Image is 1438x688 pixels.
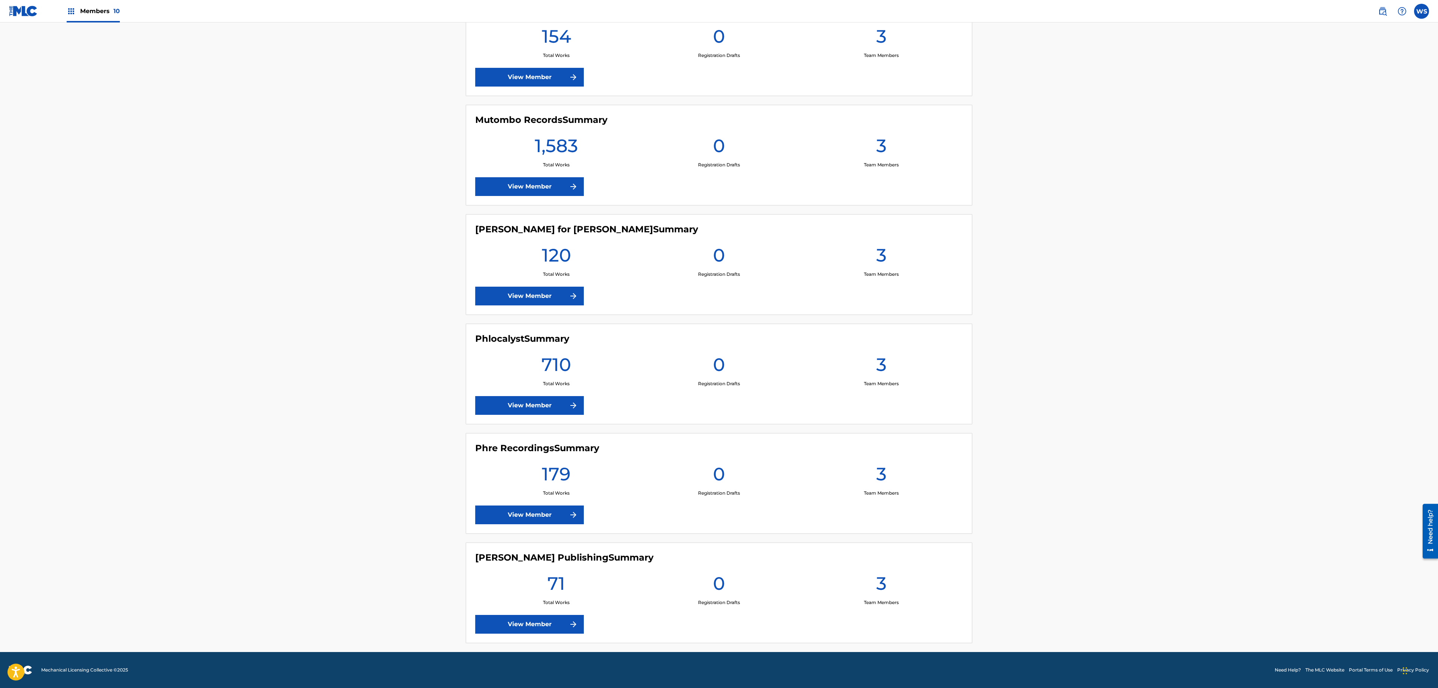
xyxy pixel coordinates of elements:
img: search [1378,7,1387,16]
h1: 3 [876,572,886,599]
h4: Parra for Cuva [475,224,698,235]
h1: 0 [713,135,725,162]
p: Team Members [864,162,899,168]
h1: 0 [713,244,725,271]
p: Registration Drafts [698,52,740,59]
span: Members [80,7,120,15]
img: f7272a7cc735f4ea7f67.svg [569,182,578,191]
h1: 0 [713,353,725,380]
h1: 179 [542,463,571,490]
span: Mechanical Licensing Collective © 2025 [41,667,128,673]
img: f7272a7cc735f4ea7f67.svg [569,401,578,410]
img: f7272a7cc735f4ea7f67.svg [569,292,578,301]
p: Team Members [864,271,899,278]
p: Team Members [864,490,899,497]
p: Registration Drafts [698,380,740,387]
a: View Member [475,396,584,415]
p: Registration Drafts [698,490,740,497]
h1: 0 [713,463,725,490]
a: Portal Terms of Use [1349,667,1393,673]
h4: Phlocalyst [475,333,569,344]
p: Team Members [864,599,899,606]
div: Help [1395,4,1410,19]
p: Registration Drafts [698,599,740,606]
a: Need Help? [1275,667,1301,673]
h1: 120 [542,244,571,271]
a: View Member [475,68,584,87]
h1: 3 [876,244,886,271]
img: f7272a7cc735f4ea7f67.svg [569,620,578,629]
iframe: Resource Center [1417,500,1438,563]
iframe: Chat Widget [1401,652,1438,688]
a: Privacy Policy [1397,667,1429,673]
img: logo [9,666,32,675]
h1: 1,583 [535,135,578,162]
p: Team Members [864,52,899,59]
a: View Member [475,287,584,305]
a: View Member [475,506,584,524]
p: Total Works [543,52,570,59]
p: Team Members [864,380,899,387]
a: Public Search [1375,4,1390,19]
img: Top Rightsholders [67,7,76,16]
div: User Menu [1414,4,1429,19]
h1: 154 [542,25,571,52]
a: View Member [475,177,584,196]
h4: Viktor Minsky Publishing [475,552,653,563]
h1: 710 [541,353,571,380]
h1: 3 [876,25,886,52]
img: f7272a7cc735f4ea7f67.svg [569,73,578,82]
h1: 3 [876,353,886,380]
h1: 0 [713,572,725,599]
h1: 0 [713,25,725,52]
p: Registration Drafts [698,271,740,278]
img: f7272a7cc735f4ea7f67.svg [569,510,578,519]
p: Registration Drafts [698,162,740,168]
h1: 3 [876,463,886,490]
h1: 71 [547,572,565,599]
img: MLC Logo [9,6,38,16]
span: 10 [113,7,120,15]
p: Total Works [543,490,570,497]
p: Total Works [543,599,570,606]
p: Total Works [543,162,570,168]
h1: 3 [876,135,886,162]
h4: Mutombo Records [475,114,607,126]
a: View Member [475,615,584,634]
img: help [1398,7,1407,16]
h4: Phre Recordings [475,443,599,454]
p: Total Works [543,380,570,387]
a: The MLC Website [1305,667,1344,673]
div: Drag [1403,660,1407,682]
p: Total Works [543,271,570,278]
